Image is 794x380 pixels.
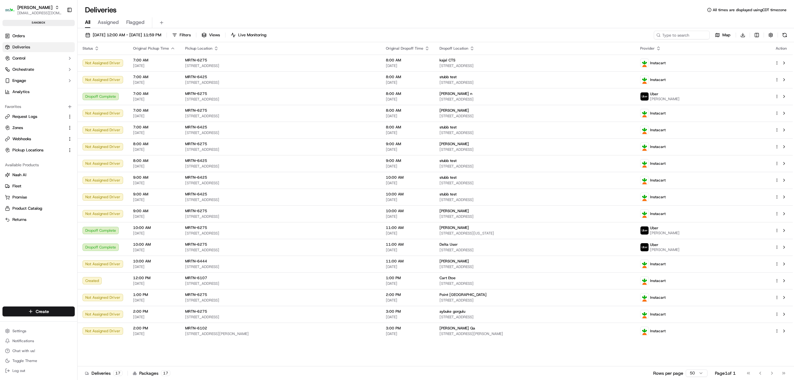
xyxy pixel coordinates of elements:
[185,315,376,320] span: [STREET_ADDRESS]
[650,329,666,333] span: Instacart
[386,281,430,286] span: [DATE]
[6,60,17,71] img: 1736555255976-a54dd68f-1ca7-489b-9aae-adbdc363a1c4
[185,58,207,63] span: MRTN-6275
[386,97,430,102] span: [DATE]
[2,215,75,225] button: Returns
[439,214,630,219] span: [STREET_ADDRESS]
[640,92,649,101] img: uber-new-logo.jpeg
[2,306,75,316] button: Create
[439,58,455,63] span: kajal CTS
[6,7,19,19] img: Nash
[185,326,207,331] span: MRTN-6102
[185,97,376,102] span: [STREET_ADDRESS]
[386,292,430,297] span: 2:00 PM
[2,134,75,144] button: Webhooks
[5,125,65,131] a: Zones
[439,141,469,146] span: [PERSON_NAME]
[133,46,169,51] span: Original Pickup Time
[2,65,75,74] button: Orchestrate
[439,242,458,247] span: Delta User
[439,125,457,130] span: stubb test
[650,144,666,149] span: Instacart
[439,164,630,169] span: [STREET_ADDRESS]
[439,225,469,230] span: [PERSON_NAME]
[640,210,649,218] img: instacart_logo.png
[386,192,430,197] span: 10:00 AM
[654,31,710,39] input: Type to search
[650,77,666,82] span: Instacart
[439,298,630,303] span: [STREET_ADDRESS]
[2,53,75,63] button: Control
[5,206,72,211] a: Product Catalog
[133,164,175,169] span: [DATE]
[386,259,430,264] span: 11:00 AM
[133,264,175,269] span: [DATE]
[439,130,630,135] span: [STREET_ADDRESS]
[21,66,78,71] div: We're available if you need us!
[386,208,430,213] span: 10:00 AM
[133,331,175,336] span: [DATE]
[640,277,649,285] img: instacart_logo.png
[439,292,487,297] span: Point [GEOGRAPHIC_DATA]
[133,114,175,118] span: [DATE]
[185,74,207,79] span: MRTN-6425
[185,231,376,236] span: [STREET_ADDRESS]
[12,90,47,96] span: Knowledge Base
[386,130,430,135] span: [DATE]
[386,225,430,230] span: 11:00 AM
[386,147,430,152] span: [DATE]
[439,181,630,186] span: [STREET_ADDRESS]
[12,183,21,189] span: Fleet
[185,214,376,219] span: [STREET_ADDRESS]
[185,264,376,269] span: [STREET_ADDRESS]
[133,91,175,96] span: 7:00 AM
[185,197,376,202] span: [STREET_ADDRESS]
[133,231,175,236] span: [DATE]
[133,292,175,297] span: 1:00 PM
[185,259,207,264] span: MRTN-6444
[439,80,630,85] span: [STREET_ADDRESS]
[50,88,102,99] a: 💻API Documentation
[169,31,194,39] button: Filters
[185,175,207,180] span: MRTN-6425
[386,158,430,163] span: 9:00 AM
[2,160,75,170] div: Available Products
[439,175,457,180] span: stubb test
[715,370,736,376] div: Page 1 of 1
[44,105,75,110] a: Powered byPylon
[640,243,649,251] img: uber-new-logo.jpeg
[439,326,475,331] span: [PERSON_NAME] Qa
[640,327,649,335] img: instacart_logo.png
[439,197,630,202] span: [STREET_ADDRESS]
[133,275,175,280] span: 12:00 PM
[439,331,630,336] span: [STREET_ADDRESS][PERSON_NAME]
[16,40,112,47] input: Got a question? Start typing here...
[209,32,220,38] span: Views
[36,308,49,315] span: Create
[185,80,376,85] span: [STREET_ADDRESS]
[185,158,207,163] span: MRTN-6425
[133,147,175,152] span: [DATE]
[6,25,113,35] p: Welcome 👋
[640,59,649,67] img: instacart_logo.png
[439,248,630,253] span: [STREET_ADDRESS]
[650,295,666,300] span: Instacart
[439,281,630,286] span: [STREET_ADDRESS]
[650,194,666,199] span: Instacart
[85,19,90,26] span: All
[185,63,376,68] span: [STREET_ADDRESS]
[180,32,191,38] span: Filters
[93,32,161,38] span: [DATE] 12:00 AM - [DATE] 11:59 PM
[5,183,72,189] a: Fleet
[386,181,430,186] span: [DATE]
[640,126,649,134] img: instacart_logo.png
[2,181,75,191] button: Fleet
[12,125,23,131] span: Zones
[12,194,27,200] span: Promise
[133,158,175,163] span: 8:00 AM
[85,370,123,376] div: Deliveries
[650,247,680,252] span: [PERSON_NAME]
[775,46,788,51] div: Action
[133,370,170,376] div: Packages
[133,315,175,320] span: [DATE]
